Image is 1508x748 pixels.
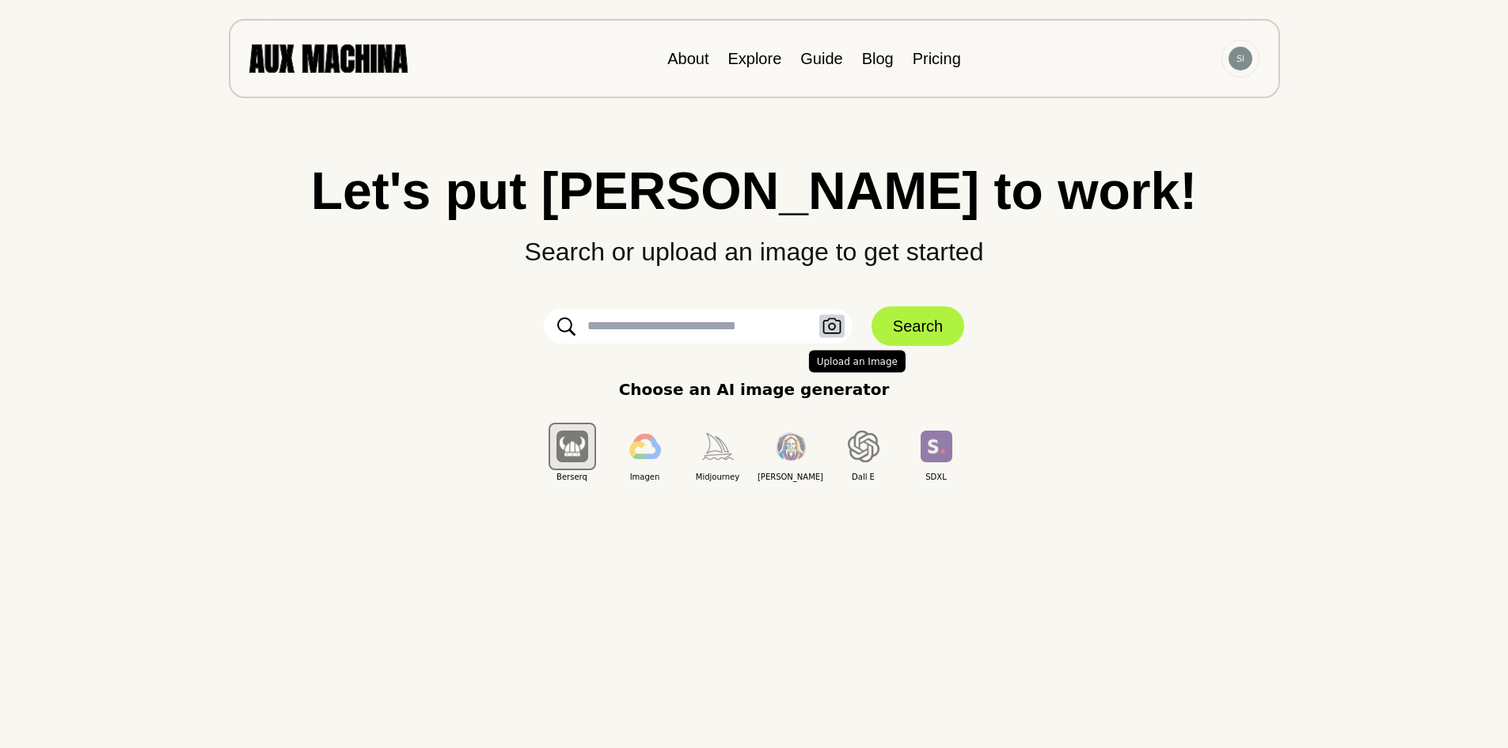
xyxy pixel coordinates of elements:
img: Dall E [848,431,879,462]
img: Midjourney [702,433,734,459]
h1: Let's put [PERSON_NAME] to work! [32,165,1476,217]
button: Upload an Image [819,315,845,338]
span: [PERSON_NAME] [754,471,827,483]
img: AUX MACHINA [249,44,408,72]
span: Imagen [609,471,682,483]
a: Blog [862,50,894,67]
a: Pricing [913,50,961,67]
img: Leonardo [775,432,807,461]
a: Explore [727,50,781,67]
a: About [667,50,708,67]
img: Imagen [629,434,661,459]
span: Midjourney [682,471,754,483]
p: Search or upload an image to get started [32,217,1476,271]
img: SDXL [921,431,952,461]
span: SDXL [900,471,973,483]
img: Avatar [1229,47,1252,70]
span: Berserq [536,471,609,483]
a: Guide [800,50,842,67]
p: Choose an AI image generator [619,378,890,401]
button: Search [872,306,964,346]
img: Berserq [556,431,588,461]
span: Upload an Image [809,350,906,372]
span: Dall E [827,471,900,483]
